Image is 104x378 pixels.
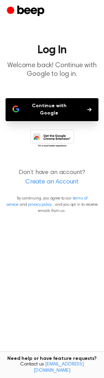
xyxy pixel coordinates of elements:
p: Welcome back! Continue with Google to log in. [6,61,98,79]
h1: Log In [6,45,98,56]
a: privacy policy [28,203,52,207]
p: Don’t have an account? [6,168,98,187]
button: Continue with Google [6,98,98,121]
a: Beep [7,5,46,18]
a: Create an Account [7,178,97,187]
p: By continuing, you agree to our and , and you opt in to receive emails from us. [6,195,98,214]
a: [EMAIL_ADDRESS][DOMAIN_NAME] [34,362,84,373]
span: Contact us [4,362,100,374]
